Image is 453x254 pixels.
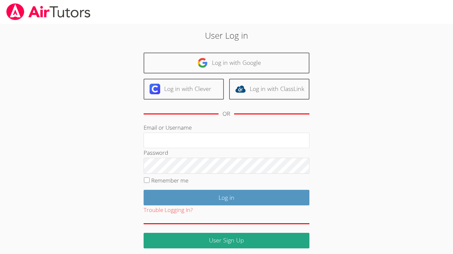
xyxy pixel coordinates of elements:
a: Log in with ClassLink [229,79,309,100]
label: Password [144,149,168,156]
label: Remember me [151,177,188,184]
h2: User Log in [104,29,349,42]
a: User Sign Up [144,233,309,248]
img: clever-logo-6eab21bc6e7a338710f1a6ff85c0baf02591cd810cc4098c63d3a4b26e2feb20.svg [150,84,160,94]
div: OR [223,109,230,119]
img: google-logo-50288ca7cdecda66e5e0955fdab243c47b7ad437acaf1139b6f446037453330a.svg [197,58,208,68]
input: Log in [144,190,309,205]
img: airtutors_banner-c4298cdbf04f3fff15de1276eac7730deb9818008684d7c2e4769d2f7ddbe033.png [6,3,91,20]
a: Log in with Google [144,53,309,73]
a: Log in with Clever [144,79,224,100]
button: Trouble Logging In? [144,205,193,215]
label: Email or Username [144,124,192,131]
img: classlink-logo-d6bb404cc1216ec64c9a2012d9dc4662098be43eaf13dc465df04b49fa7ab582.svg [235,84,246,94]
